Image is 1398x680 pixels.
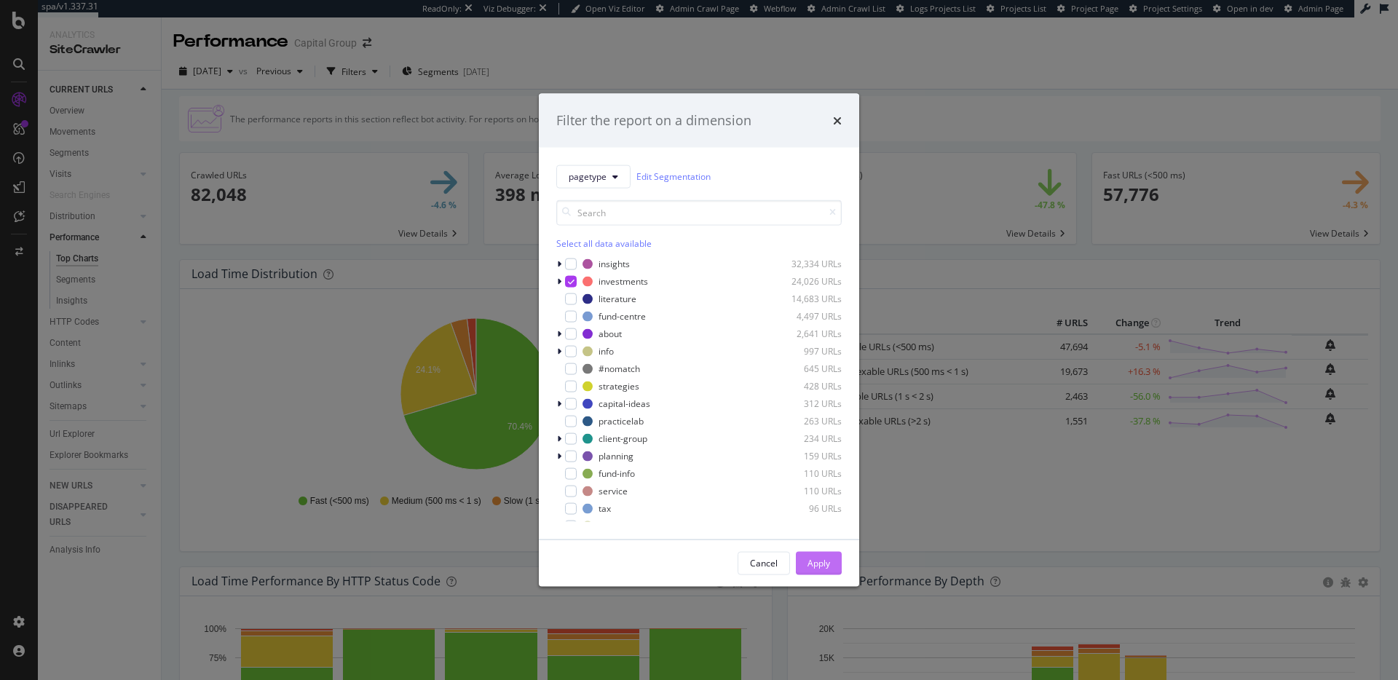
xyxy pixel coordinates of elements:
div: 159 URLs [770,450,842,462]
div: insights [599,258,630,270]
div: 263 URLs [770,415,842,427]
div: home [599,520,622,532]
div: 91 URLs [770,520,842,532]
div: capital-ideas [599,398,650,410]
a: Edit Segmentation [636,169,711,184]
div: investments [599,275,648,288]
div: 997 URLs [770,345,842,357]
div: Cancel [750,557,778,569]
div: 96 URLs [770,502,842,515]
div: 428 URLs [770,380,842,392]
button: pagetype [556,165,631,188]
div: info [599,345,614,357]
span: pagetype [569,170,607,183]
div: Apply [807,557,830,569]
div: 4,497 URLs [770,310,842,323]
div: planning [599,450,633,462]
div: strategies [599,380,639,392]
div: service [599,485,628,497]
button: Apply [796,551,842,574]
div: client-group [599,432,647,445]
div: 645 URLs [770,363,842,375]
div: fund-info [599,467,635,480]
div: 24,026 URLs [770,275,842,288]
div: 110 URLs [770,467,842,480]
div: fund-centre [599,310,646,323]
div: 14,683 URLs [770,293,842,305]
div: tax [599,502,611,515]
input: Search [556,199,842,225]
div: Select all data available [556,237,842,249]
div: Filter the report on a dimension [556,111,751,130]
div: modal [539,94,859,587]
div: literature [599,293,636,305]
div: 312 URLs [770,398,842,410]
button: Cancel [738,551,790,574]
div: 234 URLs [770,432,842,445]
div: 110 URLs [770,485,842,497]
div: about [599,328,622,340]
div: times [833,111,842,130]
div: 32,334 URLs [770,258,842,270]
div: 2,641 URLs [770,328,842,340]
div: #nomatch [599,363,640,375]
div: practicelab [599,415,644,427]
